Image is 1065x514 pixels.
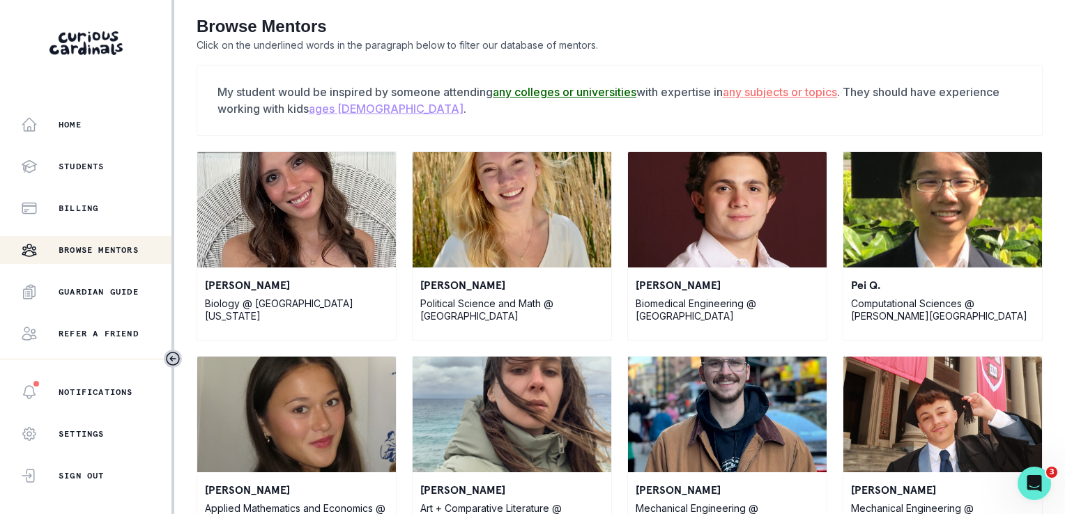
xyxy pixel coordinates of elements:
h2: Browse Mentors [197,17,1043,37]
a: Pei Q.'s profile photoPei Q.Computational Sciences @ [PERSON_NAME][GEOGRAPHIC_DATA] [843,151,1043,341]
p: [PERSON_NAME] [205,481,388,498]
a: Mark D.'s profile photo[PERSON_NAME]Biomedical Engineering @ [GEOGRAPHIC_DATA] [627,151,827,341]
p: [PERSON_NAME] [636,481,819,498]
p: Browse Mentors [59,244,139,256]
u: any colleges or universities [493,85,636,99]
p: Biomedical Engineering @ [GEOGRAPHIC_DATA] [636,297,819,322]
p: Notifications [59,387,133,398]
p: Settings [59,428,105,439]
p: Students [59,161,105,172]
p: Sign Out [59,470,105,481]
a: Jenna G.'s profile photo[PERSON_NAME]Biology @ [GEOGRAPHIC_DATA][US_STATE] [197,151,397,341]
button: Toggle sidebar [164,350,182,368]
p: Click on the underlined words in the paragraph below to filter our database of mentors. [197,37,1043,54]
p: [PERSON_NAME] [420,481,604,498]
p: Computational Sciences @ [PERSON_NAME][GEOGRAPHIC_DATA] [851,297,1034,322]
p: [PERSON_NAME] [636,277,819,293]
img: Mark D.'s profile photo [628,152,827,267]
p: [PERSON_NAME] [205,277,388,293]
p: My student would be inspired by someone attending with expertise in . They should have experience... [217,84,1022,117]
img: Jenna G.'s profile photo [197,152,396,267]
p: Guardian Guide [59,286,139,297]
u: ages [DEMOGRAPHIC_DATA] [309,102,463,116]
p: Pei Q. [851,277,1034,293]
p: Biology @ [GEOGRAPHIC_DATA][US_STATE] [205,297,388,322]
img: Pei Q.'s profile photo [843,152,1042,267]
p: Home [59,119,82,130]
u: any subjects or topics [723,85,837,99]
img: Curious Cardinals Logo [49,31,123,55]
img: Dylan S.'s profile photo [628,357,827,472]
p: Refer a friend [59,328,139,339]
iframe: Intercom live chat [1018,467,1051,500]
img: Senna R.'s profile photo [197,357,396,472]
span: 3 [1046,467,1057,478]
p: [PERSON_NAME] [851,481,1034,498]
img: Adrian B.'s profile photo [843,357,1042,472]
p: Billing [59,203,98,214]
